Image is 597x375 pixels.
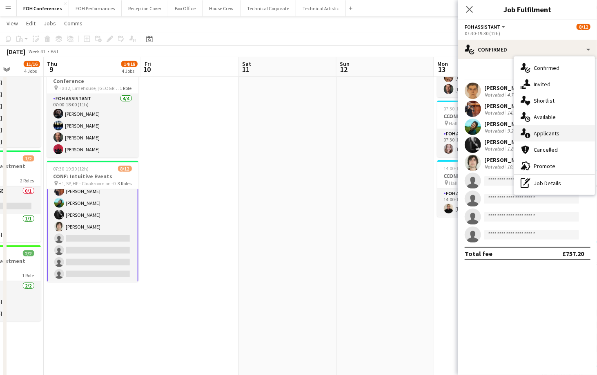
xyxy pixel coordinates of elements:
span: Edit [26,20,36,27]
div: Confirmed [458,40,597,59]
a: Edit [23,18,39,29]
h3: CONF: Intuitive Events [47,173,138,180]
span: 1 Role [22,272,34,278]
div: [PERSON_NAME] [484,102,528,110]
span: 1 Role [120,85,132,91]
app-card-role: FOH Assistant4/407:00-18:00 (11h)[PERSON_NAME][PERSON_NAME][PERSON_NAME][PERSON_NAME] [47,94,138,157]
div: Job Details [514,175,595,191]
span: Invited [534,81,550,88]
h3: Job Fulfilment [458,4,597,15]
div: [DATE] [7,47,25,56]
span: 14/18 [121,61,138,67]
button: Technical Corporate [241,0,296,16]
span: 8/12 [577,24,590,30]
div: 10.6km [506,164,524,170]
span: Sun [340,60,350,67]
div: Total fee [465,249,492,258]
span: 2/2 [23,250,34,256]
div: Not rated [484,128,506,134]
a: Comms [61,18,86,29]
span: 07:30-19:30 (12h) [53,166,89,172]
span: Hall 1 [449,120,461,126]
app-card-role: FOH Assistant4A5/907:30-19:30 (12h)[PERSON_NAME][PERSON_NAME][PERSON_NAME][PERSON_NAME][PERSON_NAME] [47,159,138,283]
h3: CONF: Climate Investment Conference [47,70,138,85]
span: Confirmed [534,64,559,72]
div: Not rated [484,146,506,152]
div: [PERSON_NAME] [484,84,528,92]
a: View [3,18,21,29]
span: Comms [64,20,82,27]
span: Mon [437,60,448,67]
span: Promote [534,162,555,170]
span: 8/12 [118,166,132,172]
app-job-card: 07:00-18:00 (11h)4/4CONF: Climate Investment Conference Hall 2, Limehouse, [GEOGRAPHIC_DATA]1 Rol... [47,58,138,157]
span: Applicants [534,130,559,137]
span: Hall 1 [449,180,461,186]
div: [PERSON_NAME] [484,156,528,164]
span: Sat [242,60,251,67]
div: Not rated [484,92,506,98]
div: 07:30-19:30 (12h) [465,30,590,36]
span: Shortlist [534,97,555,104]
span: 12 [339,65,350,74]
button: FOH Performances [69,0,122,16]
app-job-card: 07:30-14:00 (6h30m)1/1CCONF: Music Ally Hall 11 RoleFOH Assistant1/107:30-14:00 (6h30m)[PERSON_NAME] [437,101,529,157]
span: Hall 2, Limehouse, [GEOGRAPHIC_DATA] [59,85,120,91]
span: Week 41 [27,48,47,54]
span: 9 [46,65,57,74]
app-job-card: 07:30-19:30 (12h)8/12CONF: Intuitive Events H1, SP, HF - Cloakroom on -03 RolesFOH Assistant4A5/9... [47,161,138,282]
span: 2 Roles [20,177,34,184]
div: 1.8km [506,146,521,152]
div: 4 Jobs [24,68,40,74]
div: Not rated [484,164,506,170]
button: FOH Assistant [465,24,507,30]
button: Box Office [168,0,203,16]
span: Fri [145,60,151,67]
app-job-card: 14:00-18:00 (4h)1/1CCONF: Music Ally Hall 11 RoleFOH Assistant1/114:00-18:00 (4h)[PERSON_NAME] [437,160,529,217]
span: 10 [143,65,151,74]
h3: CCONF: Music Ally [437,172,529,180]
span: Cancelled [534,146,558,153]
span: Thu [47,60,57,67]
div: [PERSON_NAME] [484,138,528,146]
button: Reception Cover [122,0,168,16]
button: House Crew [203,0,241,16]
div: 4.7km [506,92,521,98]
div: Not rated [484,110,506,116]
button: FOH Conferences [17,0,69,16]
a: Jobs [40,18,59,29]
span: 11 [241,65,251,74]
app-card-role: FOH Assistant1/114:00-18:00 (4h)[PERSON_NAME] [437,189,529,217]
span: 13 [436,65,448,74]
span: H1, SP, HF - Cloakroom on -0 [59,180,116,186]
span: 1/2 [23,155,34,162]
span: View [7,20,18,27]
div: 14.5km [506,110,524,116]
span: 11/16 [24,61,40,67]
div: 9.2km [506,128,521,134]
span: Jobs [44,20,56,27]
div: BST [51,48,59,54]
span: 3 Roles [118,180,132,186]
span: FOH Assistant [465,24,500,30]
div: [PERSON_NAME] [484,120,528,128]
span: 14:00-18:00 (4h) [444,165,477,171]
div: £757.20 [562,249,584,258]
span: Available [534,113,556,121]
app-card-role: FOH Assistant1/107:30-14:00 (6h30m)[PERSON_NAME] [437,129,529,157]
button: Technical Artistic [296,0,346,16]
h3: CCONF: Music Ally [437,112,529,120]
div: 4 Jobs [122,68,137,74]
span: 07:30-14:00 (6h30m) [444,106,486,112]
